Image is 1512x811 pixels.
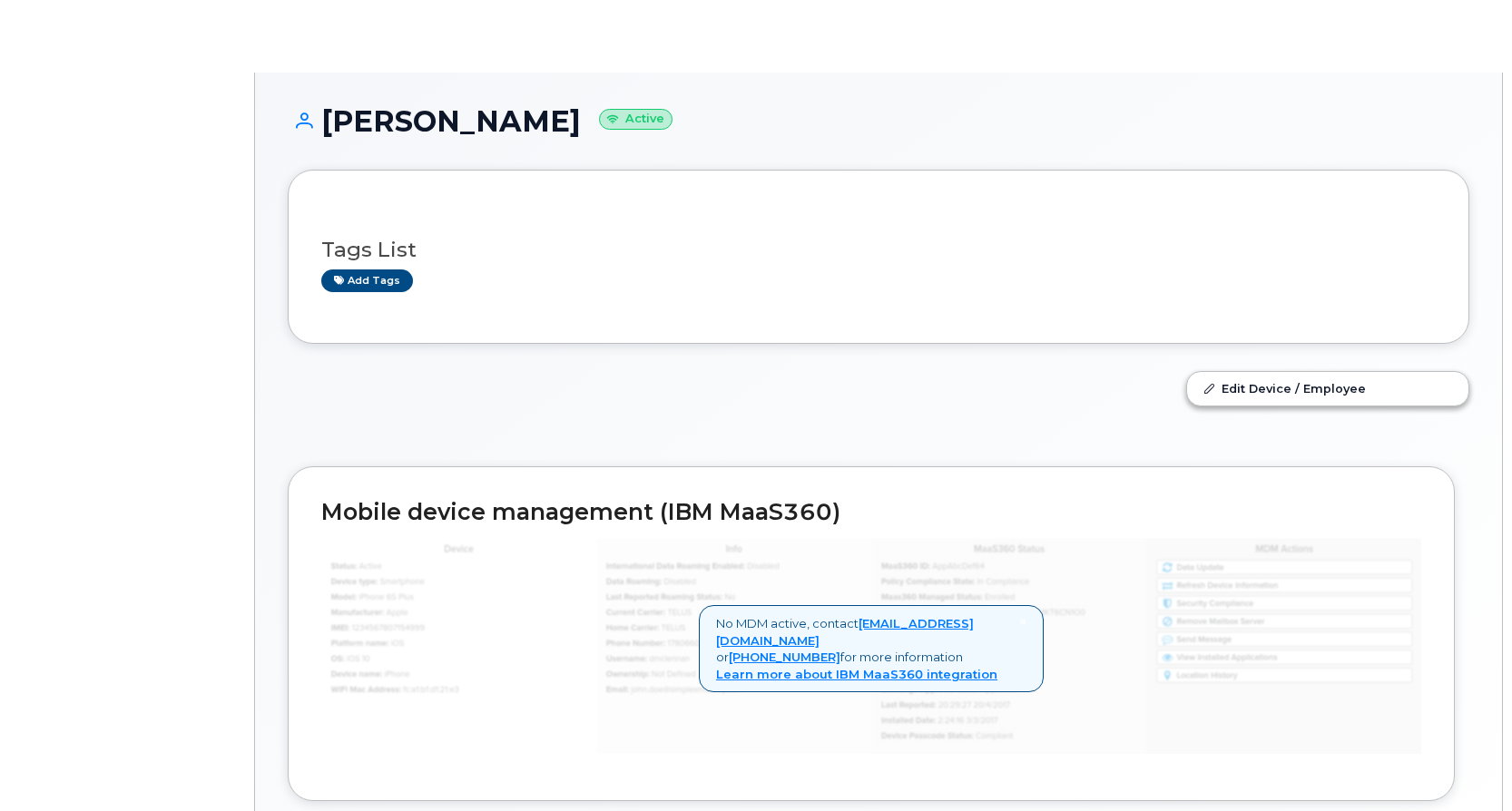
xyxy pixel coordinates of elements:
[716,616,974,648] a: [EMAIL_ADDRESS][DOMAIN_NAME]
[729,650,840,664] a: [PHONE_NUMBER]
[1187,372,1468,405] a: Edit Device / Employee
[1019,615,1026,629] a: Close
[321,239,1436,261] h3: Tags List
[1019,613,1026,630] span: ×
[716,667,997,681] a: Learn more about IBM MaaS360 integration
[321,269,413,292] a: Add tags
[699,605,1044,692] div: No MDM active, contact or for more information
[321,538,1421,754] img: mdm_maas360_data_lg-147edf4ce5891b6e296acbe60ee4acd306360f73f278574cfef86ac192ea0250.jpg
[288,105,1469,137] h1: [PERSON_NAME]
[321,500,1421,525] h2: Mobile device management (IBM MaaS360)
[599,109,673,130] small: Active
